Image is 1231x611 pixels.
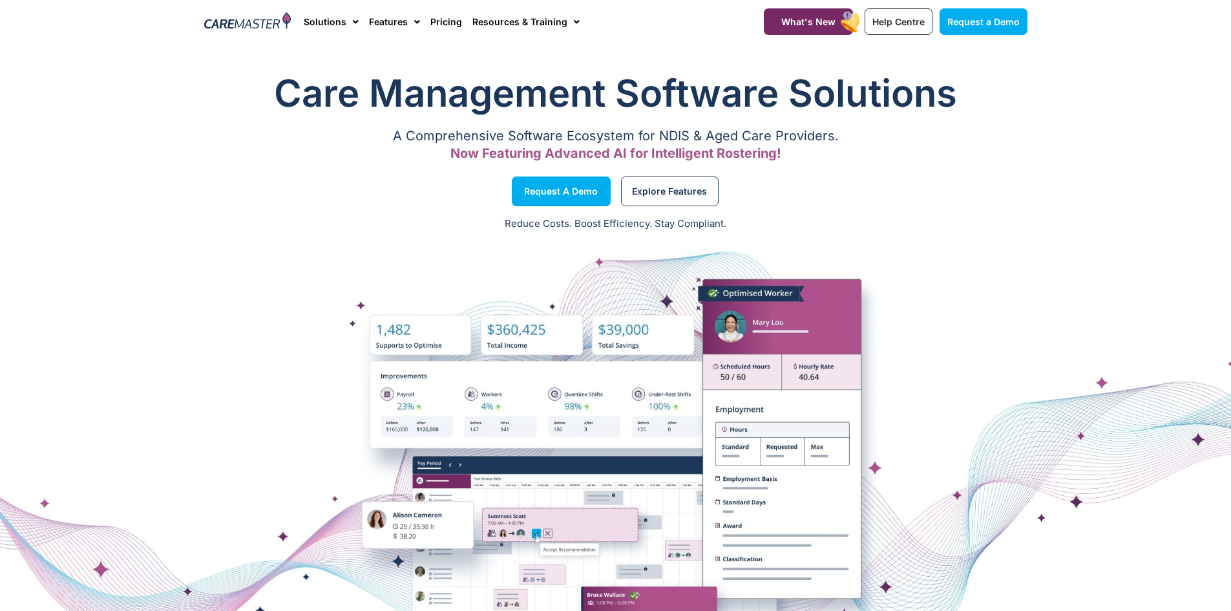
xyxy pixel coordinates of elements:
p: A Comprehensive Software Ecosystem for NDIS & Aged Care Providers. [204,132,1027,140]
span: Request a Demo [524,188,598,195]
p: Reduce Costs. Boost Efficiency. Stay Compliant. [8,217,1223,231]
a: Help Centre [865,8,932,35]
span: Help Centre [872,16,925,27]
span: Now Featuring Advanced AI for Intelligent Rostering! [450,145,781,161]
a: What's New [764,8,853,35]
a: Explore Features [621,177,719,206]
img: CareMaster Logo [204,12,291,32]
span: What's New [781,16,836,27]
h1: Care Management Software Solutions [204,67,1027,119]
span: Explore Features [632,188,707,195]
a: Request a Demo [512,177,611,206]
span: Request a Demo [947,16,1020,27]
a: Request a Demo [940,8,1027,35]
